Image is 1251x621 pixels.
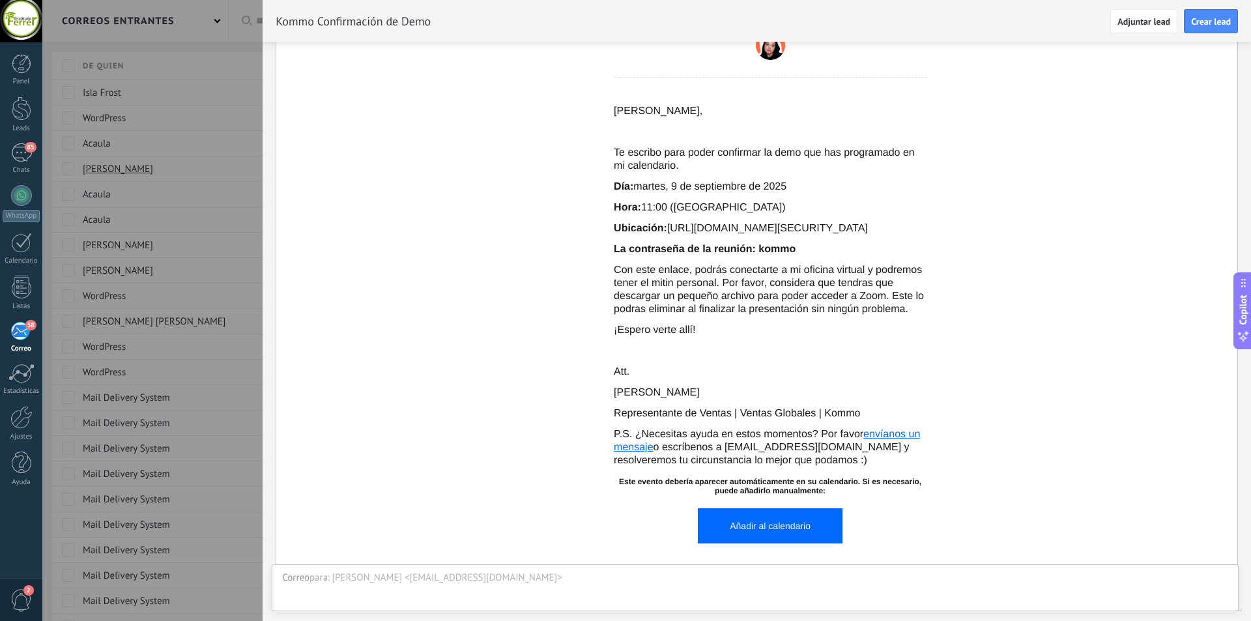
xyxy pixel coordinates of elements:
[309,571,330,585] div: para
[3,433,40,441] div: Ajustes
[328,571,330,585] div: :
[614,105,927,118] p: [PERSON_NAME],
[698,508,842,543] a: Añadir al calendario
[3,78,40,86] div: Panel
[3,345,40,353] div: Correo
[332,571,1228,585] div: [PERSON_NAME] <[EMAIL_ADDRESS][DOMAIN_NAME]>
[614,202,641,213] strong: Hora:
[614,407,927,420] p: Representante de Ventas | Ventas Globales | Kommo
[3,210,40,222] div: WhatsApp
[1191,17,1231,26] span: Crear lead
[25,320,36,330] span: 58
[1184,9,1238,34] button: Crear lead
[614,181,927,194] p: martes, 9 de septiembre de 2025
[614,223,667,234] strong: Ubicación:
[614,477,927,495] div: Este evento debería aparecer automáticamente en su calendario. Si es necesario, puede añadirlo ma...
[614,264,927,316] p: Con este enlace, podrás conectarte a mi oficina virtual y podremos tener el mitin personal. Por f...
[1237,295,1250,325] span: Copilot
[3,302,40,311] div: Listas
[1110,9,1177,34] button: Adjuntar lead
[614,201,927,214] p: 11:00 ([GEOGRAPHIC_DATA])
[3,124,40,133] div: Leads
[614,181,633,192] strong: Día:
[614,222,927,235] p: [URL][DOMAIN_NAME][SECURITY_DATA]
[23,585,34,596] span: 2
[614,386,927,399] p: [PERSON_NAME]
[3,257,40,265] div: Calendario
[614,147,927,173] p: Te escribo para poder confirmar la demo que has programado en mi calendario.
[614,366,927,379] p: Att.
[756,31,785,60] img: Flavia Cordero
[25,142,36,152] span: 85
[614,324,927,337] p: ¡Espero verte allí!
[3,166,40,175] div: Chats
[614,428,927,467] p: P.S. ¿Necesitas ayuda en estos momentos? Por favor o escríbenos a [EMAIL_ADDRESS][DOMAIN_NAME] y ...
[614,244,796,255] strong: La contraseña de la reunión: kommo
[3,387,40,396] div: Estadísticas
[276,8,431,35] h2: Kommo Confirmación de Demo
[1117,17,1170,26] span: Adjuntar lead
[3,478,40,487] div: Ayuda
